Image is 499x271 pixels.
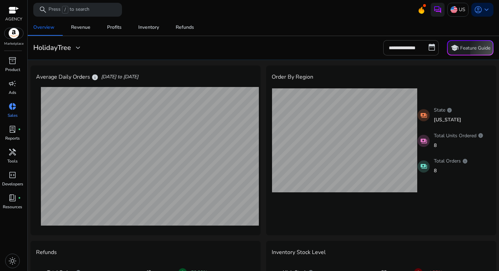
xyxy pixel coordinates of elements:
span: fiber_manual_record [18,196,21,199]
mat-icon: payments [418,109,430,121]
span: book_4 [8,194,17,202]
p: State [434,106,461,114]
p: Marketplace [4,41,24,46]
span: light_mode [8,257,17,265]
p: Product [5,67,20,73]
span: account_circle [474,6,482,14]
mat-icon: payments [418,135,430,147]
button: schoolFeature Guide [447,40,493,55]
h3: HolidayTree [33,44,71,52]
span: fiber_manual_record [18,128,21,131]
p: [US_STATE] [434,116,461,123]
p: US [459,3,465,16]
p: Developers [2,181,23,187]
span: info [447,107,452,113]
div: Revenue [71,25,90,30]
span: [DATE] to [DATE] [101,73,138,80]
span: handyman [8,148,17,156]
span: school [450,44,459,52]
span: search [39,6,47,14]
p: Feature Guide [460,45,490,52]
div: Profits [107,25,122,30]
h4: Inventory Stock Level [272,249,326,256]
mat-icon: payments [418,160,430,173]
span: inventory_2 [8,56,17,65]
span: campaign [8,79,17,88]
span: info [478,133,483,138]
div: Inventory [138,25,159,30]
p: Tools [7,158,18,164]
p: Sales [8,112,18,119]
p: Press to search [49,6,89,14]
p: AGENCY [5,16,22,22]
p: 8 [434,142,483,149]
h4: Order By Region [272,74,313,80]
h4: Refunds [36,249,255,256]
span: lab_profile [8,125,17,133]
img: us.svg [450,6,457,13]
p: Reports [5,135,20,141]
h4: Average Daily Orders [36,74,98,81]
p: Total Units Ordered [434,132,483,139]
p: Total Orders [434,157,468,165]
div: Overview [33,25,54,30]
div: Refunds [176,25,194,30]
span: code_blocks [8,171,17,179]
span: donut_small [8,102,17,111]
span: expand_more [74,44,82,52]
span: info [462,158,468,164]
span: / [62,6,68,14]
img: amazon.svg [5,28,23,38]
span: keyboard_arrow_down [482,6,491,14]
p: Ads [9,89,16,96]
p: Resources [3,204,22,210]
p: 8 [434,167,468,174]
span: info [91,74,98,81]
